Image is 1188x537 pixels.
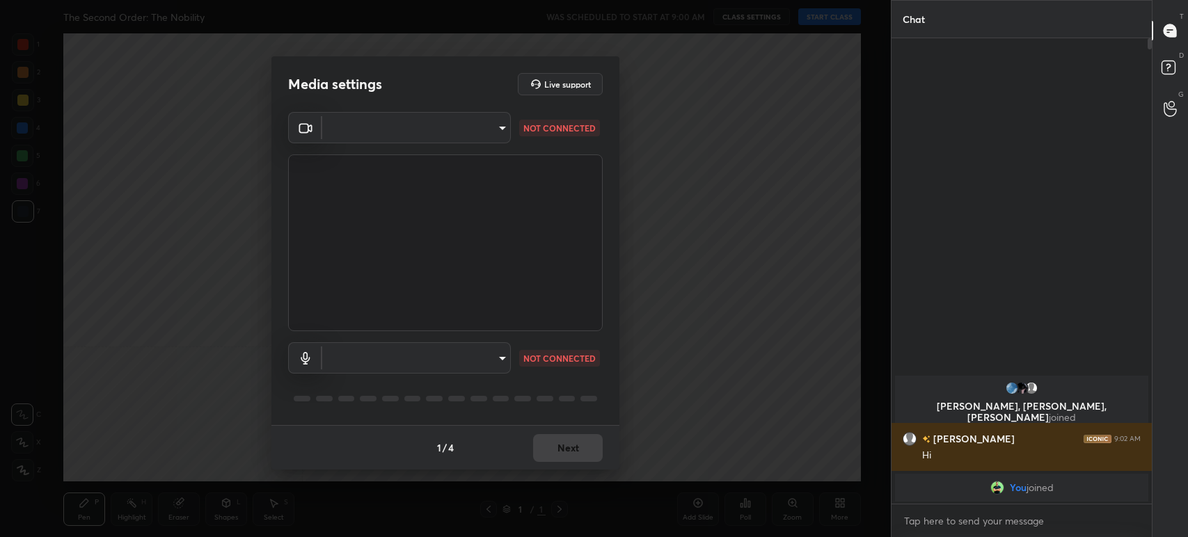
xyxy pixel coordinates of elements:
[1027,482,1054,493] span: joined
[1010,482,1027,493] span: You
[1015,381,1029,395] img: e0bf1c535db9478883d4ad26826cfec6.jpg
[322,342,511,374] div: ​
[544,80,591,88] h5: Live support
[1178,89,1184,99] p: G
[1180,11,1184,22] p: T
[523,122,596,134] p: NOT CONNECTED
[922,449,1141,463] div: Hi
[922,435,930,443] img: no-rating-badge.077c3623.svg
[1049,410,1076,424] span: joined
[437,440,441,455] h4: 1
[990,481,1004,495] img: 4dbe6e88ff414ea19545a10e2af5dbd7.jpg
[523,352,596,364] p: NOT CONNECTED
[1084,435,1111,443] img: iconic-dark.1390631f.png
[448,440,454,455] h4: 4
[443,440,447,455] h4: /
[903,432,917,446] img: default.png
[1114,435,1141,443] div: 9:02 AM
[1024,381,1038,395] img: default.png
[1179,50,1184,61] p: D
[892,373,1152,504] div: grid
[288,75,382,93] h2: Media settings
[892,1,936,38] p: Chat
[1005,381,1019,395] img: 2af487aae5864172995bc6a382445094.jpg
[930,431,1015,446] h6: [PERSON_NAME]
[322,112,511,143] div: ​
[903,401,1140,423] p: [PERSON_NAME], [PERSON_NAME], [PERSON_NAME]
